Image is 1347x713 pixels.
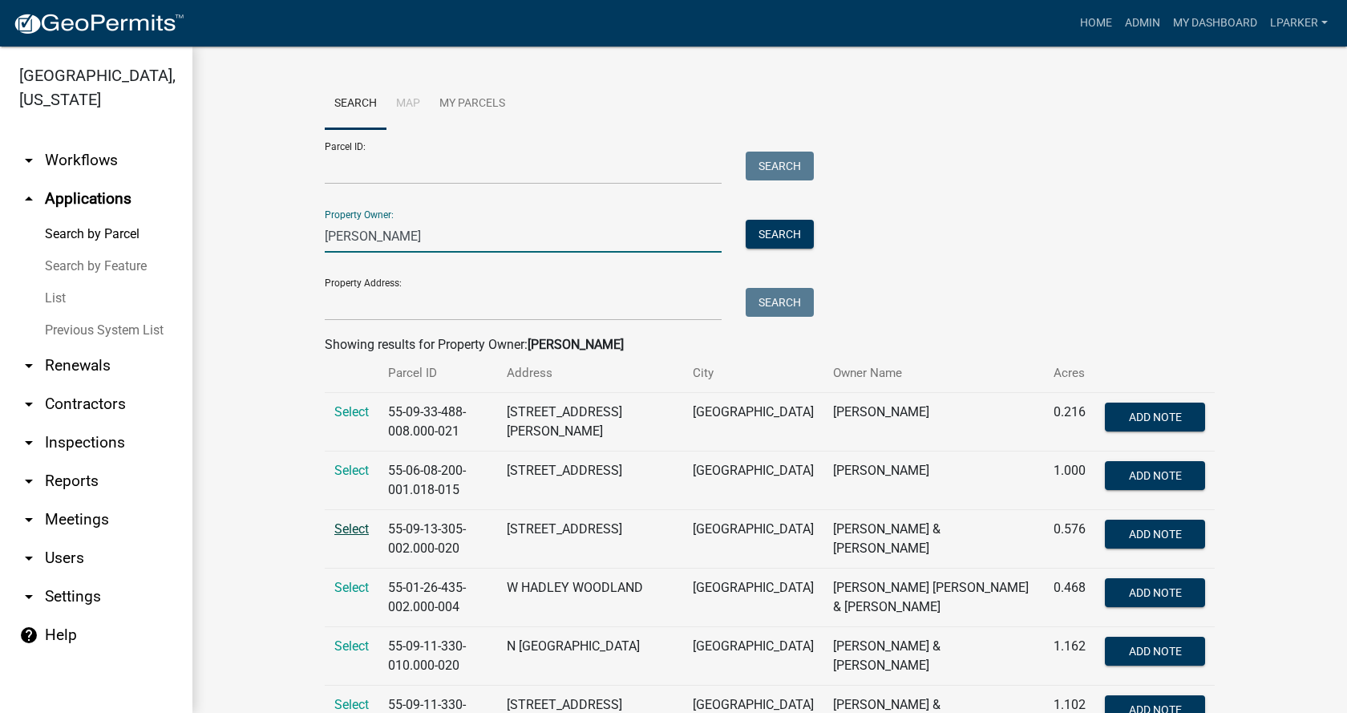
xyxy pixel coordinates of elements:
[1044,452,1095,510] td: 1.000
[683,510,823,569] td: [GEOGRAPHIC_DATA]
[1105,520,1205,549] button: Add Note
[683,627,823,686] td: [GEOGRAPHIC_DATA]
[19,626,38,645] i: help
[334,638,369,654] a: Select
[823,569,1044,627] td: [PERSON_NAME] [PERSON_NAME] & [PERSON_NAME]
[683,393,823,452] td: [GEOGRAPHIC_DATA]
[19,395,38,414] i: arrow_drop_down
[1044,354,1095,392] th: Acres
[378,452,497,510] td: 55-06-08-200-001.018-015
[19,587,38,606] i: arrow_drop_down
[683,452,823,510] td: [GEOGRAPHIC_DATA]
[19,472,38,491] i: arrow_drop_down
[378,510,497,569] td: 55-09-13-305-002.000-020
[1167,8,1264,38] a: My Dashboard
[378,569,497,627] td: 55-01-26-435-002.000-004
[334,463,369,478] a: Select
[746,152,814,180] button: Search
[823,627,1044,686] td: [PERSON_NAME] & [PERSON_NAME]
[497,510,683,569] td: [STREET_ADDRESS]
[334,580,369,595] a: Select
[1105,637,1205,666] button: Add Note
[378,393,497,452] td: 55-09-33-488-008.000-021
[1264,8,1334,38] a: lparker
[334,521,369,537] a: Select
[1128,411,1181,423] span: Add Note
[823,393,1044,452] td: [PERSON_NAME]
[378,627,497,686] td: 55-09-11-330-010.000-020
[683,354,823,392] th: City
[19,151,38,170] i: arrow_drop_down
[823,510,1044,569] td: [PERSON_NAME] & [PERSON_NAME]
[823,354,1044,392] th: Owner Name
[1128,586,1181,599] span: Add Note
[497,354,683,392] th: Address
[1128,469,1181,482] span: Add Note
[19,433,38,452] i: arrow_drop_down
[325,335,1215,354] div: Showing results for Property Owner:
[378,354,497,392] th: Parcel ID
[528,337,624,352] strong: [PERSON_NAME]
[334,404,369,419] a: Select
[1105,403,1205,431] button: Add Note
[334,697,369,712] a: Select
[1105,578,1205,607] button: Add Note
[1128,645,1181,658] span: Add Note
[823,452,1044,510] td: [PERSON_NAME]
[497,569,683,627] td: W HADLEY WOODLAND
[430,79,515,130] a: My Parcels
[1105,461,1205,490] button: Add Note
[19,356,38,375] i: arrow_drop_down
[683,569,823,627] td: [GEOGRAPHIC_DATA]
[497,393,683,452] td: [STREET_ADDRESS][PERSON_NAME]
[1074,8,1118,38] a: Home
[1044,393,1095,452] td: 0.216
[1118,8,1167,38] a: Admin
[19,549,38,568] i: arrow_drop_down
[1128,528,1181,541] span: Add Note
[1044,569,1095,627] td: 0.468
[1044,510,1095,569] td: 0.576
[19,189,38,209] i: arrow_drop_up
[1044,627,1095,686] td: 1.162
[325,79,386,130] a: Search
[746,220,814,249] button: Search
[19,510,38,529] i: arrow_drop_down
[746,288,814,317] button: Search
[497,627,683,686] td: N [GEOGRAPHIC_DATA]
[497,452,683,510] td: [STREET_ADDRESS]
